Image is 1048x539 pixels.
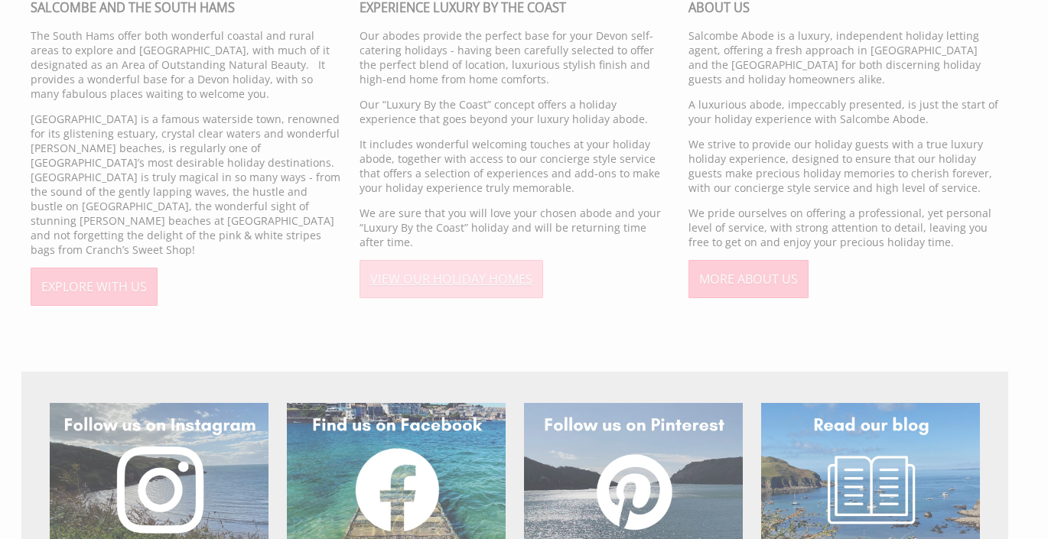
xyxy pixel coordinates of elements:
[360,137,670,195] p: It includes wonderful welcoming touches at your holiday abode, together with access to our concie...
[360,260,543,298] a: VIEW OUR HOLIDAY HOMES
[360,206,670,249] p: We are sure that you will love your chosen abode and your “Luxury By the Coast” holiday and will ...
[360,97,670,126] p: Our “Luxury By the Coast” concept offers a holiday experience that goes beyond your luxury holida...
[688,28,999,86] p: Salcombe Abode is a luxury, independent holiday letting agent, offering a fresh approach in [GEOG...
[31,28,341,101] p: The South Hams offer both wonderful coastal and rural areas to explore and [GEOGRAPHIC_DATA], wit...
[688,97,999,126] p: A luxurious abode, impeccably presented, is just the start of your holiday experience with Salcom...
[688,260,809,298] a: MORE ABOUT US
[688,206,999,249] p: We pride ourselves on offering a professional, yet personal level of service, with strong attenti...
[360,28,670,86] p: Our abodes provide the perfect base for your Devon self-catering holidays - having been carefully...
[688,137,999,195] p: We strive to provide our holiday guests with a true luxury holiday experience, designed to ensure...
[31,112,341,257] p: [GEOGRAPHIC_DATA] is a famous waterside town, renowned for its glistening estuary, crystal clear ...
[31,268,158,306] a: EXPLORE WITH US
